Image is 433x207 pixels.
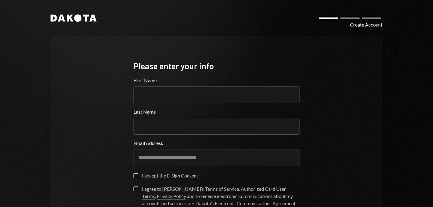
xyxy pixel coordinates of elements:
a: Authorized Card User Terms [142,186,286,199]
label: First Name [134,77,299,84]
a: Privacy Policy [157,193,186,199]
div: I accept the [142,172,198,179]
label: Last Name [134,108,299,115]
a: E-Sign Consent [167,173,198,179]
div: Create Account [350,21,382,28]
a: Terms of Service [205,186,239,192]
button: I accept the E-Sign Consent [134,173,138,178]
button: I agree to [PERSON_NAME]’s Terms of Service, Authorized Card User Terms, Privacy Policy and to re... [134,187,138,191]
div: Please enter your info [134,60,299,72]
div: I agree to [PERSON_NAME]’s , , and to receive electronic communications about my accounts and ser... [142,185,299,207]
label: Email Address [134,140,299,147]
